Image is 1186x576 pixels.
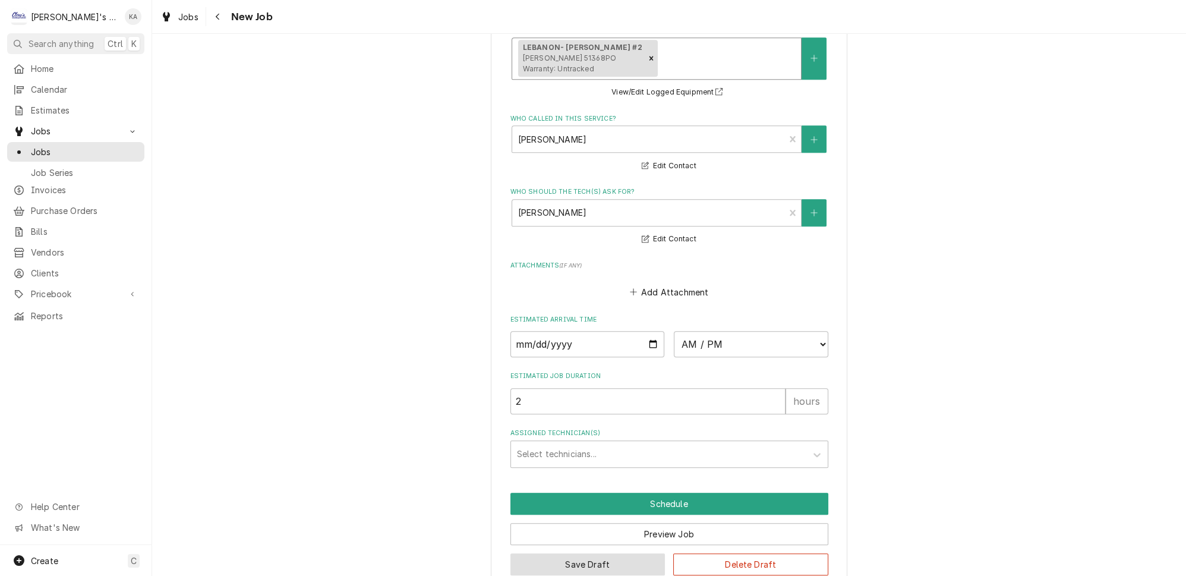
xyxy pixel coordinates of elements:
div: Assigned Technician(s) [510,429,828,467]
a: Home [7,59,144,78]
button: Edit Contact [640,232,698,247]
svg: Create New Contact [810,136,818,144]
span: C [131,555,137,567]
div: Attachments [510,261,828,300]
button: Schedule [510,493,828,515]
a: Calendar [7,80,144,99]
div: Estimated Job Duration [510,372,828,414]
a: Invoices [7,180,144,200]
strong: LEBANON- [PERSON_NAME] #2 [523,43,642,52]
div: [PERSON_NAME]'s Refrigeration [31,11,118,23]
svg: Create New Contact [810,209,818,217]
span: Estimates [31,104,138,117]
span: Create [31,556,58,566]
span: ( if any ) [559,262,582,269]
span: What's New [31,521,137,534]
label: Who should the tech(s) ask for? [510,187,828,197]
button: View/Edit Logged Equipment [610,85,728,100]
span: Calendar [31,83,138,96]
button: Preview Job [510,523,828,545]
div: Button Group [510,493,828,575]
a: Jobs [7,142,144,162]
div: C [11,8,27,25]
span: Purchase Orders [31,204,138,217]
span: New Job [228,9,273,25]
div: Korey Austin's Avatar [125,8,141,25]
button: Save Draft [510,553,665,575]
a: Vendors [7,243,144,262]
label: Assigned Technician(s) [510,429,828,438]
div: Button Group Row [510,545,828,575]
select: Time Select [674,331,828,357]
span: Clients [31,267,138,279]
a: Go to What's New [7,518,144,537]
span: Bills [31,225,138,238]
div: Remove [object Object] [645,40,658,77]
span: Ctrl [108,37,123,50]
label: Who called in this service? [510,114,828,124]
button: Edit Contact [640,158,698,173]
button: Search anythingCtrlK [7,33,144,54]
label: Estimated Job Duration [510,372,828,381]
a: Reports [7,306,144,326]
span: Invoices [31,184,138,196]
span: Help Center [31,501,137,513]
button: Add Attachment [627,284,711,300]
button: Delete Draft [673,553,828,575]
a: Bills [7,222,144,241]
div: Equipment [510,26,828,99]
a: Go to Jobs [7,121,144,141]
div: hours [786,388,828,414]
span: Jobs [31,125,121,137]
a: Go to Help Center [7,497,144,517]
button: Create New Contact [802,199,827,226]
span: Search anything [29,37,94,50]
a: Job Series [7,163,144,182]
a: Go to Pricebook [7,284,144,304]
button: Navigate back [209,7,228,26]
span: K [131,37,137,50]
div: KA [125,8,141,25]
div: Who called in this service? [510,114,828,173]
div: Button Group Row [510,493,828,515]
span: Jobs [178,11,198,23]
button: Create New Equipment [802,37,827,80]
button: Create New Contact [802,125,827,153]
label: Estimated Arrival Time [510,315,828,325]
div: Clay's Refrigeration's Avatar [11,8,27,25]
a: Estimates [7,100,144,120]
a: Clients [7,263,144,283]
a: Purchase Orders [7,201,144,221]
input: Date [510,331,665,357]
svg: Create New Equipment [810,54,818,62]
div: Button Group Row [510,515,828,545]
div: Who should the tech(s) ask for? [510,187,828,246]
span: Pricebook [31,288,121,300]
span: Jobs [31,146,138,158]
span: Reports [31,310,138,322]
span: [PERSON_NAME] 51368PO Warranty: Untracked [523,53,616,73]
span: Home [31,62,138,75]
span: Job Series [31,166,138,179]
label: Attachments [510,261,828,270]
span: Vendors [31,246,138,259]
a: Jobs [156,7,203,27]
div: Estimated Arrival Time [510,315,828,357]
